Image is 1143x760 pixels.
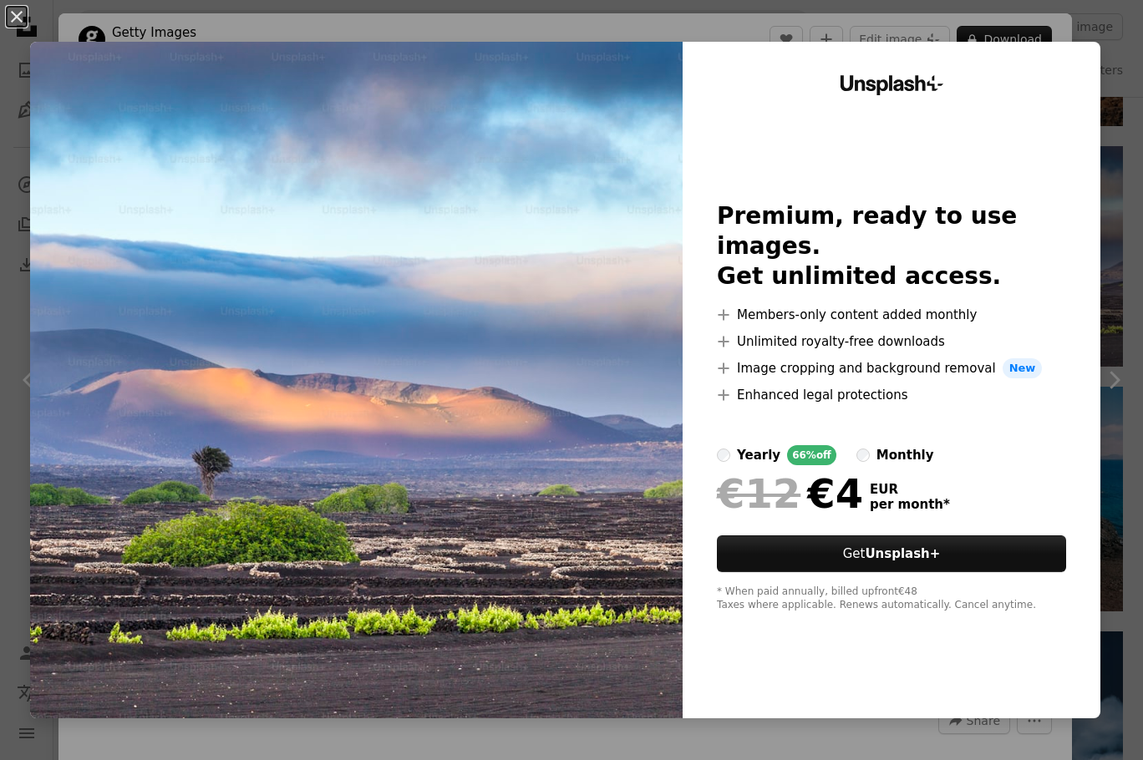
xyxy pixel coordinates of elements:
[717,472,800,515] span: €12
[876,445,934,465] div: monthly
[717,201,1066,291] h2: Premium, ready to use images. Get unlimited access.
[787,445,836,465] div: 66% off
[717,385,1066,405] li: Enhanced legal protections
[717,585,1066,612] div: * When paid annually, billed upfront €48 Taxes where applicable. Renews automatically. Cancel any...
[717,305,1066,325] li: Members-only content added monthly
[1003,358,1043,378] span: New
[870,497,950,512] span: per month *
[717,358,1066,378] li: Image cropping and background removal
[856,448,870,462] input: monthly
[870,482,950,497] span: EUR
[717,472,863,515] div: €4
[717,448,730,462] input: yearly66%off
[717,535,1066,572] button: GetUnsplash+
[737,445,780,465] div: yearly
[717,332,1066,352] li: Unlimited royalty-free downloads
[865,546,940,561] strong: Unsplash+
